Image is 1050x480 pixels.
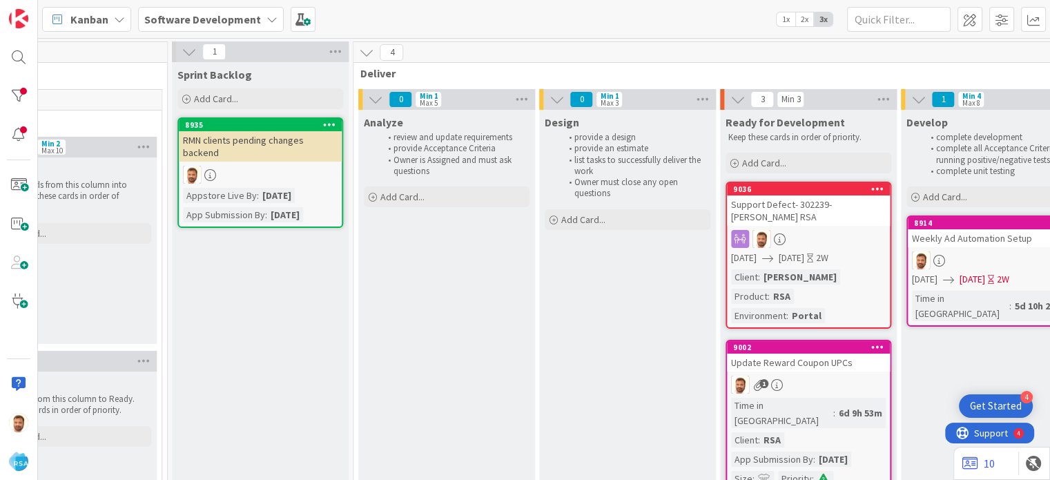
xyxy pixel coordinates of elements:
[847,7,951,32] input: Quick Filter...
[183,188,257,203] div: Appstore Live By
[760,269,840,285] div: [PERSON_NAME]
[9,9,28,28] img: Visit kanbanzone.com
[726,115,845,129] span: Ready for Development
[600,99,618,106] div: Max 3
[727,341,890,372] div: 9002Update Reward Coupon UPCs
[144,12,261,26] b: Software Development
[768,289,770,304] span: :
[364,115,403,129] span: Analyze
[185,120,342,130] div: 8935
[259,188,295,203] div: [DATE]
[731,269,758,285] div: Client
[752,230,770,248] img: AS
[781,96,800,103] div: Min 3
[41,140,59,147] div: Min 2
[997,272,1009,287] div: 2W
[733,184,890,194] div: 9036
[179,166,342,184] div: AS
[177,68,252,81] span: Sprint Backlog
[733,343,890,352] div: 9002
[835,405,886,421] div: 6d 9h 53m
[815,452,851,467] div: [DATE]
[727,230,890,248] div: AS
[777,12,795,26] span: 1x
[9,413,28,432] img: AS
[380,143,527,154] li: provide Acceptance Criteria
[962,455,995,472] a: 10
[561,143,708,154] li: provide an estimate
[202,44,226,60] span: 1
[912,291,1009,321] div: Time in [GEOGRAPHIC_DATA]
[380,155,527,177] li: Owner is Assigned and must ask questions
[906,115,948,129] span: Develop
[816,251,828,265] div: 2W
[970,399,1022,413] div: Get Started
[750,91,774,108] span: 3
[770,289,794,304] div: RSA
[731,251,757,265] span: [DATE]
[380,191,425,203] span: Add Card...
[728,132,888,143] p: Keep these cards in order of priority.
[183,166,201,184] img: AS
[742,157,786,169] span: Add Card...
[731,308,786,323] div: Environment
[727,376,890,394] div: AS
[265,207,267,222] span: :
[727,354,890,372] div: Update Reward Coupon UPCs
[758,269,760,285] span: :
[561,177,708,200] li: Owner must close any open questions
[29,2,63,19] span: Support
[788,308,825,323] div: Portal
[727,183,890,226] div: 9036Support Defect- 302239- [PERSON_NAME] RSA
[179,119,342,131] div: 8935
[194,93,238,105] span: Add Card...
[912,251,930,269] img: AS
[760,432,784,448] div: RSA
[419,99,437,106] div: Max 5
[731,376,749,394] img: AS
[257,188,259,203] span: :
[380,44,403,61] span: 4
[758,432,760,448] span: :
[731,289,768,304] div: Product
[389,91,412,108] span: 0
[960,272,985,287] span: [DATE]
[570,91,593,108] span: 0
[267,207,303,222] div: [DATE]
[931,91,955,108] span: 1
[959,394,1033,418] div: Open Get Started checklist, remaining modules: 4
[814,12,833,26] span: 3x
[70,11,108,28] span: Kanban
[561,132,708,143] li: provide a design
[41,147,62,154] div: Max 10
[561,155,708,177] li: list tasks to successfully deliver the work
[726,182,891,329] a: 9036Support Defect- 302239- [PERSON_NAME] RSAAS[DATE][DATE]2WClient:[PERSON_NAME]Product:RSAEnvir...
[731,452,813,467] div: App Submission By
[795,12,814,26] span: 2x
[727,183,890,195] div: 9036
[813,452,815,467] span: :
[912,272,937,287] span: [DATE]
[833,405,835,421] span: :
[962,99,980,106] div: Max 8
[962,93,980,99] div: Min 4
[183,207,265,222] div: App Submission By
[779,251,804,265] span: [DATE]
[419,93,438,99] div: Min 1
[380,132,527,143] li: review and update requirements
[731,398,833,428] div: Time in [GEOGRAPHIC_DATA]
[759,379,768,388] span: 1
[727,341,890,354] div: 9002
[786,308,788,323] span: :
[731,432,758,448] div: Client
[9,452,28,471] img: avatar
[1020,391,1033,403] div: 4
[1009,298,1011,314] span: :
[545,115,579,129] span: Design
[72,6,75,17] div: 4
[561,213,605,226] span: Add Card...
[179,131,342,162] div: RMN clients pending changes backend
[177,117,343,228] a: 8935RMN clients pending changes backendASAppstore Live By:[DATE]App Submission By:[DATE]
[600,93,619,99] div: Min 1
[923,191,967,203] span: Add Card...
